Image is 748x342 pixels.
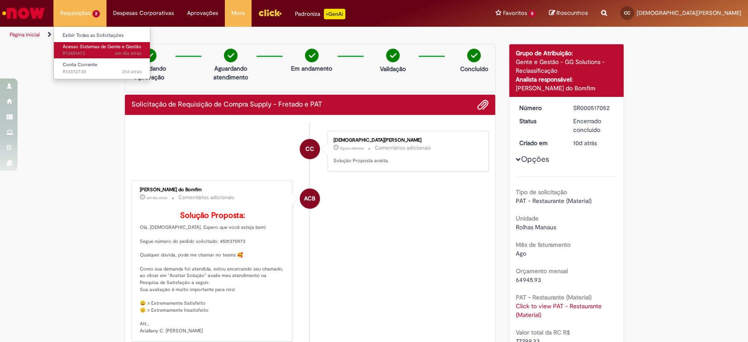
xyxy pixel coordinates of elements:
[122,68,142,75] span: 21d atrás
[549,9,588,18] a: Rascunhos
[54,31,150,40] a: Exibir Todas as Solicitações
[573,139,614,147] div: 19/08/2025 10:08:24
[513,103,567,112] dt: Número
[113,9,174,18] span: Despesas Corporativas
[10,31,40,38] a: Página inicial
[516,328,570,336] b: Valor total da RC R$
[324,9,345,19] p: +GenAi
[516,75,617,84] div: Analista responsável:
[516,302,602,319] a: Click to view PAT - Restaurante (Material)
[300,139,320,159] div: Cristiane Medeiros Cascaes
[54,42,150,58] a: Aberto R13451473 : Acesso Sistemas de Gente e Gestão
[115,50,142,57] span: um dia atrás
[131,101,322,109] h2: Solicitação de Requisição de Compra Supply - Fretado e PAT Histórico de tíquete
[340,146,364,151] time: 28/08/2025 16:14:48
[573,139,597,147] time: 19/08/2025 09:08:24
[516,188,567,196] b: Tipo de solicitação
[115,50,142,57] time: 27/08/2025 09:28:45
[304,188,316,209] span: ACB
[516,276,541,284] span: 64945.93
[516,293,592,301] b: PAT - Restaurante (Material)
[380,64,406,73] p: Validação
[209,64,252,82] p: Aguardando atendimento
[333,157,479,164] p: Solução Proposta aceita.
[467,49,481,62] img: check-circle-green.png
[187,9,218,18] span: Aprovações
[516,49,617,57] div: Grupo de Atribuição:
[516,84,617,93] div: [PERSON_NAME] do Bomfim
[637,9,741,17] span: [DEMOGRAPHIC_DATA][PERSON_NAME]
[386,49,400,62] img: check-circle-green.png
[146,195,167,200] span: um dia atrás
[624,10,630,16] span: CC
[146,195,167,200] time: 27/08/2025 13:43:14
[503,9,527,18] span: Favoritos
[54,60,150,76] a: Aberto R13372730 : Conta Corrente
[460,64,488,73] p: Concluído
[300,189,320,209] div: Ariallany Christyne Bernardo Do Bomfim
[291,64,332,73] p: Em andamento
[63,50,142,57] span: R13451473
[180,210,245,221] b: Solução Proposta:
[63,68,142,75] span: R13372730
[60,9,91,18] span: Requisições
[178,194,234,201] small: Comentários adicionais
[557,9,588,17] span: Rascunhos
[573,103,614,112] div: SR000517052
[477,99,489,110] button: Adicionar anexos
[333,138,479,143] div: [DEMOGRAPHIC_DATA][PERSON_NAME]
[305,139,314,160] span: CC
[7,27,492,43] ul: Trilhas de página
[295,9,345,19] div: Padroniza
[258,6,282,19] img: click_logo_yellow_360x200.png
[140,187,286,192] div: [PERSON_NAME] do Bomfim
[53,26,150,79] ul: Requisições
[573,139,597,147] span: 10d atrás
[513,117,567,125] dt: Status
[231,9,245,18] span: More
[224,49,238,62] img: check-circle-green.png
[516,214,539,222] b: Unidade
[340,146,364,151] span: Agora mesmo
[516,223,556,231] span: Rolhas Manaus
[140,211,286,335] p: Olá, [DEMOGRAPHIC_DATA]. Espero que você esteja bem! Segue número do pedido solicitado: 450137097...
[528,10,536,18] span: 5
[513,139,567,147] dt: Criado em
[516,267,568,275] b: Orçamento mensal
[516,197,592,205] span: PAT - Restaurante (Material)
[122,68,142,75] time: 07/08/2025 16:39:37
[63,43,142,50] span: Acesso Sistemas de Gente e Gestão
[516,57,617,75] div: Gente e Gestão - GG Solutions - Reclassificação
[63,61,97,68] span: Conta Corrente
[305,49,319,62] img: check-circle-green.png
[516,241,571,249] b: Mês de faturamento
[1,4,46,22] img: ServiceNow
[375,144,431,152] small: Comentários adicionais
[573,117,614,134] div: Encerrado concluído
[516,249,526,257] span: Ago
[92,10,100,18] span: 2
